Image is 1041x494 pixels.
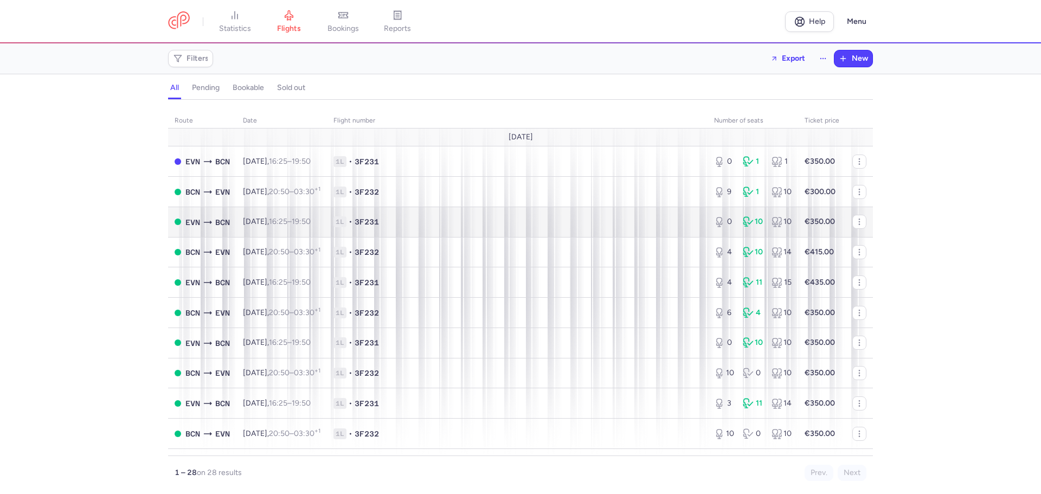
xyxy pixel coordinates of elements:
time: 20:50 [269,247,290,256]
time: 03:30 [294,247,320,256]
div: 0 [714,156,734,167]
span: 1L [333,187,346,197]
time: 20:50 [269,308,290,317]
div: 10 [772,428,792,439]
span: – [269,368,320,377]
div: 4 [714,247,734,258]
button: Next [838,465,866,481]
h4: bookable [233,83,264,93]
div: 3 [714,398,734,409]
time: 20:50 [269,368,290,377]
span: 3F231 [355,337,379,348]
h4: all [170,83,179,93]
span: EVN [215,428,230,440]
strong: €350.00 [805,368,835,377]
sup: +1 [314,306,320,313]
span: flights [277,24,301,34]
div: 4 [714,277,734,288]
time: 16:25 [269,338,287,347]
div: 11 [743,398,763,409]
span: on 28 results [197,468,242,477]
a: Help [785,11,834,32]
sup: +1 [314,427,320,434]
time: 19:50 [292,338,311,347]
time: 19:50 [292,278,311,287]
strong: €350.00 [805,338,835,347]
span: 3F231 [355,156,379,167]
div: 14 [772,398,792,409]
button: Prev. [805,465,833,481]
div: 10 [714,428,734,439]
div: 10 [743,337,763,348]
span: 1L [333,216,346,227]
time: 20:50 [269,429,290,438]
a: statistics [208,10,262,34]
div: 15 [772,277,792,288]
span: 3F232 [355,368,379,378]
time: 16:25 [269,157,287,166]
button: New [834,50,872,67]
span: [DATE], [243,157,311,166]
span: EVN [215,307,230,319]
span: • [349,398,352,409]
span: [DATE], [243,338,311,347]
span: [DATE], [243,399,311,408]
button: Menu [840,11,873,32]
span: 1L [333,368,346,378]
span: – [269,308,320,317]
span: • [349,247,352,258]
span: Help [809,17,825,25]
span: statistics [219,24,251,34]
div: 0 [743,428,763,439]
span: 3F232 [355,307,379,318]
span: BCN [185,246,200,258]
h4: pending [192,83,220,93]
span: • [349,156,352,167]
span: BCN [185,186,200,198]
span: [DATE], [243,217,311,226]
span: [DATE], [243,278,311,287]
div: 1 [772,156,792,167]
h4: sold out [277,83,305,93]
span: New [852,54,868,63]
strong: 1 – 28 [175,468,197,477]
span: [DATE], [243,429,320,438]
time: 03:30 [294,368,320,377]
div: 10 [772,368,792,378]
strong: €350.00 [805,399,835,408]
th: date [236,113,327,129]
span: • [349,337,352,348]
span: [DATE], [243,247,320,256]
span: • [349,187,352,197]
time: 16:25 [269,278,287,287]
span: BCN [215,156,230,168]
a: bookings [316,10,370,34]
span: • [349,277,352,288]
div: 10 [772,216,792,227]
strong: €350.00 [805,217,835,226]
sup: +1 [314,185,320,193]
div: 14 [772,247,792,258]
div: 6 [714,307,734,318]
span: [DATE] [509,133,533,142]
time: 19:50 [292,217,311,226]
a: flights [262,10,316,34]
sup: +1 [314,246,320,253]
div: 0 [714,216,734,227]
span: 1L [333,156,346,167]
span: – [269,247,320,256]
div: 1 [743,156,763,167]
span: – [269,338,311,347]
span: EVN [215,186,230,198]
span: BCN [185,307,200,319]
button: Filters [169,50,213,67]
span: 1L [333,247,346,258]
span: Export [782,54,805,62]
strong: €415.00 [805,247,834,256]
div: 0 [743,368,763,378]
span: BCN [215,216,230,228]
span: – [269,157,311,166]
span: 3F232 [355,247,379,258]
time: 16:25 [269,399,287,408]
span: – [269,217,311,226]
